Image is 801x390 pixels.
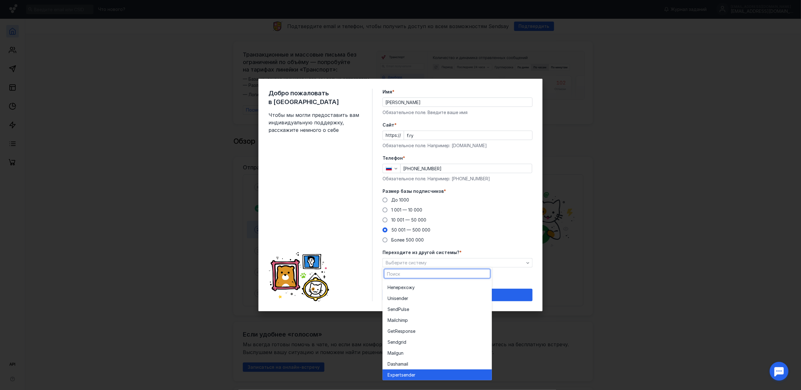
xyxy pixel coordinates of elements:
[391,227,430,232] span: 50 001 — 500 000
[388,372,393,378] span: Ex
[383,89,392,95] span: Имя
[383,142,533,149] div: Обязательное поле. Например: [DOMAIN_NAME]
[383,280,492,380] div: grid
[396,350,403,356] span: gun
[268,89,362,106] span: Добро пожаловать в [GEOGRAPHIC_DATA]
[383,122,394,128] span: Cайт
[383,109,533,116] div: Обязательное поле. Введите ваше имя
[391,217,426,222] span: 10 001 — 50 000
[388,328,391,334] span: G
[391,197,409,202] span: До 1000
[383,155,403,161] span: Телефон
[407,306,409,312] span: e
[383,326,492,337] button: GetResponse
[383,315,492,326] button: Mailchimp
[407,295,408,301] span: r
[383,304,492,315] button: SendPulse
[383,358,492,369] button: Dashamail
[391,328,415,334] span: etResponse
[386,260,427,265] span: Выберите систему
[383,337,492,347] button: Sendgrid
[383,258,533,267] button: Выберите систему
[383,293,492,304] button: Unisender
[403,339,406,345] span: id
[388,361,407,367] span: Dashamai
[388,350,396,356] span: Mail
[383,282,492,293] button: Неперехожу
[388,295,407,301] span: Unisende
[388,317,405,323] span: Mailchim
[391,237,424,242] span: Более 500 000
[393,284,415,290] span: перехожу
[393,372,415,378] span: pertsender
[383,188,444,194] span: Размер базы подписчиков
[384,269,490,278] input: Поиск
[383,249,459,256] span: Переходите из другой системы?
[383,347,492,358] button: Mailgun
[407,361,408,367] span: l
[383,176,533,182] div: Обязательное поле. Например: [PHONE_NUMBER]
[388,284,393,290] span: Не
[391,207,422,212] span: 1 001 — 10 000
[268,111,362,134] span: Чтобы мы могли предоставить вам индивидуальную поддержку, расскажите немного о себе
[405,317,408,323] span: p
[383,369,492,380] button: Expertsender
[388,306,407,312] span: SendPuls
[388,339,403,345] span: Sendgr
